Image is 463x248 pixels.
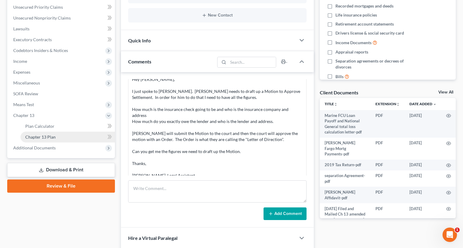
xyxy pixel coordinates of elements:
[375,102,400,106] a: Extensionunfold_more
[128,38,151,43] span: Quick Info
[8,23,115,34] a: Lawsuits
[8,88,115,99] a: SOFA Review
[20,132,115,142] a: Chapter 13 Plan
[371,203,405,231] td: PDF
[13,37,52,42] span: Executory Contracts
[443,228,457,242] iframe: Intercom live chat
[405,170,441,187] td: [DATE]
[371,187,405,203] td: PDF
[455,228,460,232] span: 1
[8,34,115,45] a: Executory Contracts
[13,80,40,85] span: Miscellaneous
[335,21,394,27] span: Retirement account statements
[371,170,405,187] td: PDF
[335,40,372,46] span: Income Documents
[13,113,34,118] span: Chapter 13
[13,91,38,96] span: SOFA Review
[405,160,441,170] td: [DATE]
[371,160,405,170] td: PDF
[13,5,63,10] span: Unsecured Priority Claims
[13,15,71,20] span: Unsecured Nonpriority Claims
[325,102,338,106] a: Titleunfold_more
[7,179,115,193] a: Review & File
[320,138,371,160] td: [PERSON_NAME] Fargo Mortg Payments-pdf
[335,12,377,18] span: Life insurance policies
[128,235,177,241] span: Hire a Virtual Paralegal
[13,59,27,64] span: Income
[8,2,115,13] a: Unsecured Priority Claims
[320,187,371,203] td: [PERSON_NAME] Affidavit-pdf
[433,103,437,106] i: expand_more
[133,13,302,18] button: New Contact
[128,59,151,64] span: Comments
[371,138,405,160] td: PDF
[438,90,453,94] a: View All
[320,89,358,96] div: Client Documents
[13,69,30,75] span: Expenses
[371,110,405,138] td: PDF
[320,110,371,138] td: Marine FCU Loan Payoff and National General total loss calculation letter-pdf
[405,138,441,160] td: [DATE]
[228,57,276,67] input: Search...
[334,103,338,106] i: unfold_more
[320,170,371,187] td: separation Agreement-pdf
[13,26,29,31] span: Lawsuits
[25,134,56,139] span: Chapter 13 Plan
[405,110,441,138] td: [DATE]
[320,160,371,170] td: 2019 Tax Return-pdf
[132,76,303,179] div: Hey [PERSON_NAME], I just spoke to [PERSON_NAME]. [PERSON_NAME] needs to draft up a Motion to App...
[7,163,115,177] a: Download & Print
[409,102,437,106] a: Date Added expand_more
[405,203,441,231] td: [DATE]
[8,13,115,23] a: Unsecured Nonpriority Claims
[335,58,417,70] span: Separation agreements or decrees of divorces
[13,48,68,53] span: Codebtors Insiders & Notices
[405,187,441,203] td: [DATE]
[25,124,54,129] span: Plan Calculator
[20,121,115,132] a: Plan Calculator
[264,207,307,220] button: Add Comment
[335,49,368,55] span: Appraisal reports
[335,30,404,36] span: Drivers license & social security card
[320,203,371,231] td: [DATE] Filed and Mailed Ch 13 amended plan-[PERSON_NAME]-pdf
[335,3,394,9] span: Recorded mortgages and deeds
[396,103,400,106] i: unfold_more
[13,102,34,107] span: Means Test
[13,145,56,150] span: Additional Documents
[335,74,344,80] span: Bills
